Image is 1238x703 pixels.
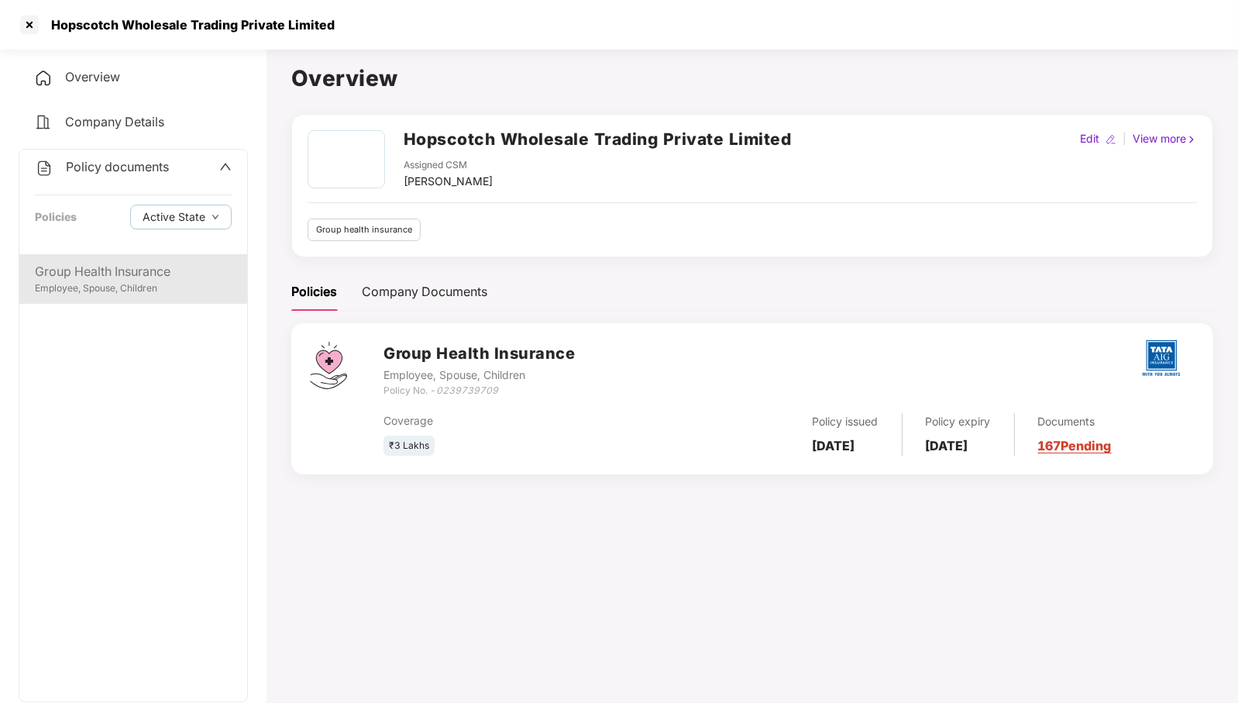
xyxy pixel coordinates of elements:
div: Policies [35,208,77,226]
div: [PERSON_NAME] [404,173,493,190]
img: rightIcon [1186,134,1197,145]
div: Employee, Spouse, Children [35,281,232,296]
img: tatag.png [1134,331,1188,385]
h1: Overview [291,61,1213,95]
div: Assigned CSM [404,158,493,173]
i: 0239739709 [436,384,498,396]
div: Coverage [383,412,654,429]
img: svg+xml;base64,PHN2ZyB4bWxucz0iaHR0cDovL3d3dy53My5vcmcvMjAwMC9zdmciIHdpZHRoPSIyNCIgaGVpZ2h0PSIyNC... [34,69,53,88]
div: Employee, Spouse, Children [383,367,575,384]
button: Active Statedown [130,205,232,229]
h3: Group Health Insurance [383,342,575,366]
div: Policies [291,282,337,302]
div: Company Documents [362,282,487,302]
img: svg+xml;base64,PHN2ZyB4bWxucz0iaHR0cDovL3d3dy53My5vcmcvMjAwMC9zdmciIHdpZHRoPSI0Ny43MTQiIGhlaWdodD... [310,342,347,389]
div: Documents [1038,413,1112,430]
div: Group Health Insurance [35,262,232,281]
h2: Hopscotch Wholesale Trading Private Limited [404,126,792,152]
div: Policy expiry [926,413,991,430]
span: Policy documents [66,159,169,174]
div: ₹3 Lakhs [383,436,435,457]
img: svg+xml;base64,PHN2ZyB4bWxucz0iaHR0cDovL3d3dy53My5vcmcvMjAwMC9zdmciIHdpZHRoPSIyNCIgaGVpZ2h0PSIyNC... [34,113,53,132]
div: View more [1130,130,1200,147]
div: Hopscotch Wholesale Trading Private Limited [42,17,335,33]
b: [DATE] [926,438,968,453]
div: | [1119,130,1130,147]
img: editIcon [1106,134,1116,145]
div: Policy No. - [383,384,575,398]
span: Active State [143,208,205,226]
div: Policy issued [813,413,879,430]
span: down [211,213,219,222]
a: 167 Pending [1038,438,1112,453]
span: Company Details [65,114,164,129]
img: svg+xml;base64,PHN2ZyB4bWxucz0iaHR0cDovL3d3dy53My5vcmcvMjAwMC9zdmciIHdpZHRoPSIyNCIgaGVpZ2h0PSIyNC... [35,159,53,177]
div: Group health insurance [308,219,421,241]
b: [DATE] [813,438,855,453]
span: Overview [65,69,120,84]
div: Edit [1077,130,1102,147]
span: up [219,160,232,173]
